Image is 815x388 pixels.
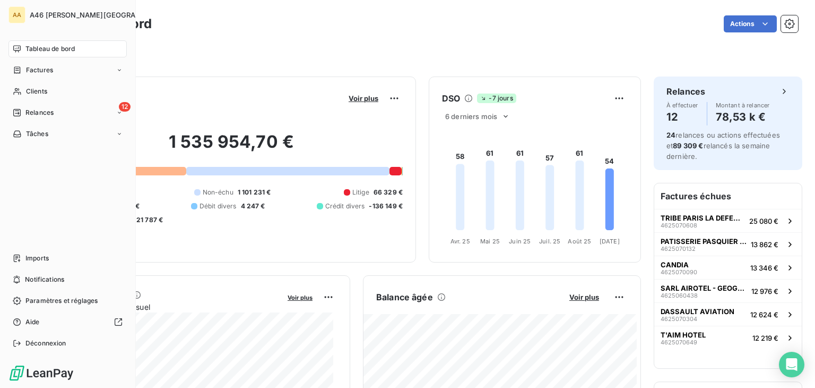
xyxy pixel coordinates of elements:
[288,294,313,301] span: Voir plus
[654,232,802,256] button: PATISSERIE PASQUIER VRON462507013213 862 €
[661,246,696,252] span: 4625070132
[480,238,500,245] tspan: Mai 25
[284,292,316,302] button: Voir plus
[661,214,745,222] span: TRIBE PARIS LA DEFENSE
[376,291,433,303] h6: Balance âgée
[25,254,49,263] span: Imports
[661,269,697,275] span: 4625070090
[8,6,25,23] div: AA
[666,131,675,139] span: 24
[654,326,802,349] button: T'AIM HOTEL462507064912 219 €
[752,334,778,342] span: 12 219 €
[8,365,74,382] img: Logo LeanPay
[779,352,804,377] div: Open Intercom Messenger
[566,292,602,302] button: Voir plus
[200,201,237,211] span: Débit divers
[238,188,271,197] span: 1 101 231 €
[666,131,780,161] span: relances ou actions effectuées et relancés la semaine dernière.
[539,238,560,245] tspan: Juil. 25
[349,94,378,103] span: Voir plus
[30,11,176,19] span: A46 [PERSON_NAME][GEOGRAPHIC_DATA]
[654,302,802,326] button: DASSAULT AVIATION462507030412 624 €
[654,209,802,232] button: TRIBE PARIS LA DEFENSE462507060825 080 €
[133,215,163,225] span: -21 787 €
[450,238,470,245] tspan: Avr. 25
[345,94,382,103] button: Voir plus
[119,102,131,112] span: 12
[666,85,705,98] h6: Relances
[568,238,591,245] tspan: Août 25
[716,102,770,108] span: Montant à relancer
[477,94,516,103] span: -7 jours
[724,15,777,32] button: Actions
[661,237,747,246] span: PATISSERIE PASQUIER VRON
[26,87,47,96] span: Clients
[654,183,802,209] h6: Factures échues
[442,92,460,105] h6: DSO
[26,129,48,139] span: Tâches
[600,238,620,245] tspan: [DATE]
[369,201,403,211] span: -136 149 €
[509,238,531,245] tspan: Juin 25
[569,293,599,301] span: Voir plus
[661,307,734,316] span: DASSAULT AVIATION
[25,108,54,117] span: Relances
[666,102,698,108] span: À effectuer
[661,222,697,229] span: 4625070608
[661,260,689,269] span: CANDIA
[654,279,802,302] button: SARL AIROTEL - GEOGRAPHOTEL462506043812 976 €
[750,264,778,272] span: 13 346 €
[661,339,697,345] span: 4625070649
[661,316,697,322] span: 4625070304
[666,108,698,125] h4: 12
[661,331,706,339] span: T'AIM HOTEL
[749,217,778,225] span: 25 080 €
[751,240,778,249] span: 13 862 €
[26,65,53,75] span: Factures
[60,131,403,163] h2: 1 535 954,70 €
[203,188,233,197] span: Non-échu
[445,112,497,121] span: 6 derniers mois
[374,188,403,197] span: 66 329 €
[60,301,280,313] span: Chiffre d'affaires mensuel
[751,287,778,296] span: 12 976 €
[25,339,66,348] span: Déconnexion
[654,256,802,279] button: CANDIA462507009013 346 €
[352,188,369,197] span: Litige
[661,284,747,292] span: SARL AIROTEL - GEOGRAPHOTEL
[325,201,365,211] span: Crédit divers
[661,292,698,299] span: 4625060438
[25,44,75,54] span: Tableau de bord
[8,314,127,331] a: Aide
[716,108,770,125] h4: 78,53 k €
[750,310,778,319] span: 12 624 €
[25,317,40,327] span: Aide
[25,275,64,284] span: Notifications
[25,296,98,306] span: Paramètres et réglages
[673,141,703,150] span: 89 309 €
[241,201,265,211] span: 4 247 €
